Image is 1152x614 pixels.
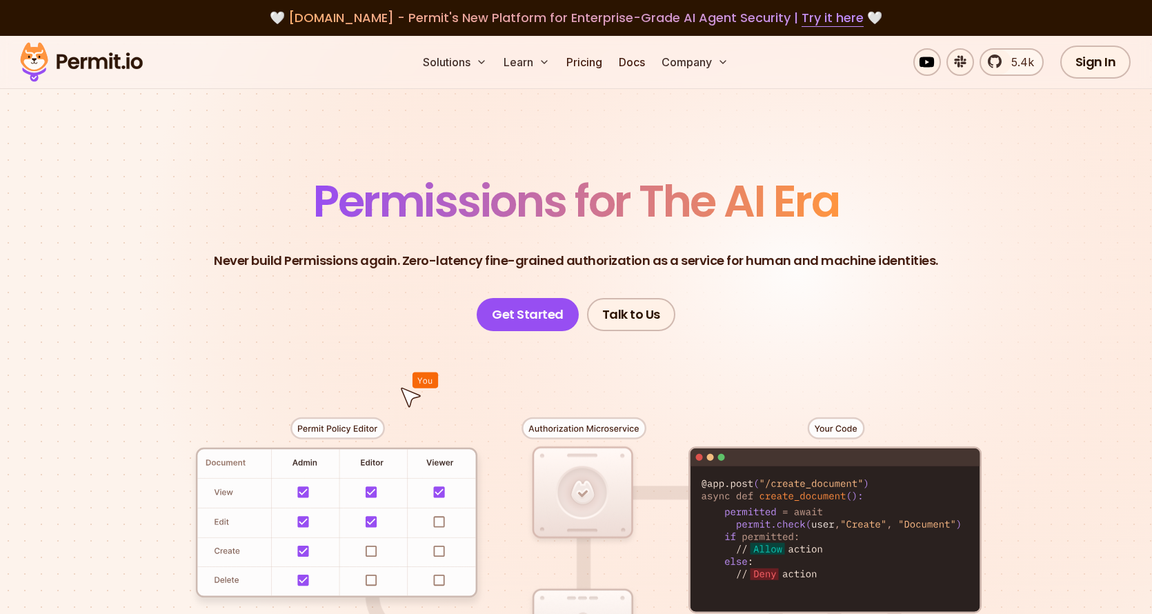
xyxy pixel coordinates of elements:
[1003,54,1034,70] span: 5.4k
[980,48,1044,76] a: 5.4k
[561,48,608,76] a: Pricing
[313,170,839,232] span: Permissions for The AI Era
[1060,46,1131,79] a: Sign In
[477,298,579,331] a: Get Started
[33,8,1119,28] div: 🤍 🤍
[613,48,651,76] a: Docs
[498,48,555,76] button: Learn
[288,9,864,26] span: [DOMAIN_NAME] - Permit's New Platform for Enterprise-Grade AI Agent Security |
[802,9,864,27] a: Try it here
[656,48,734,76] button: Company
[417,48,493,76] button: Solutions
[214,251,938,270] p: Never build Permissions again. Zero-latency fine-grained authorization as a service for human and...
[587,298,675,331] a: Talk to Us
[14,39,149,86] img: Permit logo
